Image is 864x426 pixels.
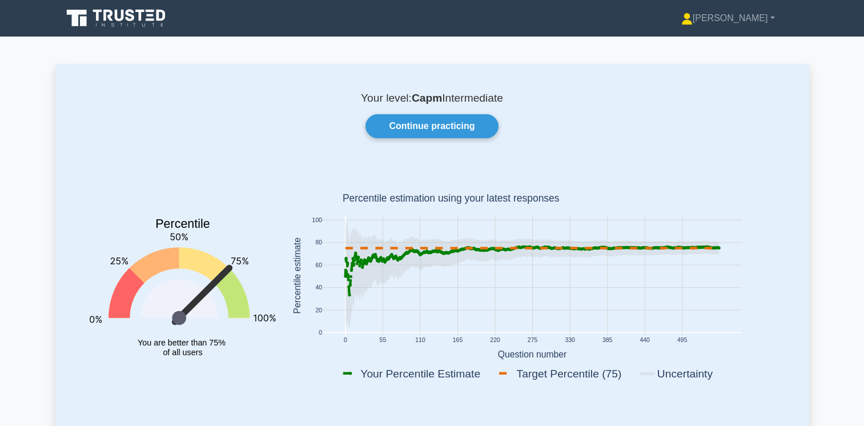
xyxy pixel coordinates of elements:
text: 275 [527,337,537,344]
text: 440 [640,337,650,344]
text: Percentile estimation using your latest responses [342,193,559,204]
text: 110 [415,337,425,344]
p: Your level: Intermediate [83,91,782,105]
text: 330 [565,337,575,344]
text: 495 [677,337,688,344]
text: 40 [315,285,322,291]
text: 220 [490,337,500,344]
text: 165 [452,337,463,344]
tspan: You are better than 75% [138,338,226,347]
text: 100 [312,217,322,223]
text: 385 [602,337,612,344]
a: [PERSON_NAME] [654,7,802,30]
text: 0 [343,337,347,344]
a: Continue practicing [365,114,498,138]
text: 60 [315,262,322,268]
tspan: of all users [163,348,202,357]
text: 0 [319,330,322,336]
b: Capm [412,92,442,104]
text: Question number [497,349,566,359]
text: 80 [315,240,322,246]
text: Percentile [155,218,210,231]
text: 20 [315,307,322,314]
text: 55 [379,337,386,344]
text: Percentile estimate [292,238,302,314]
